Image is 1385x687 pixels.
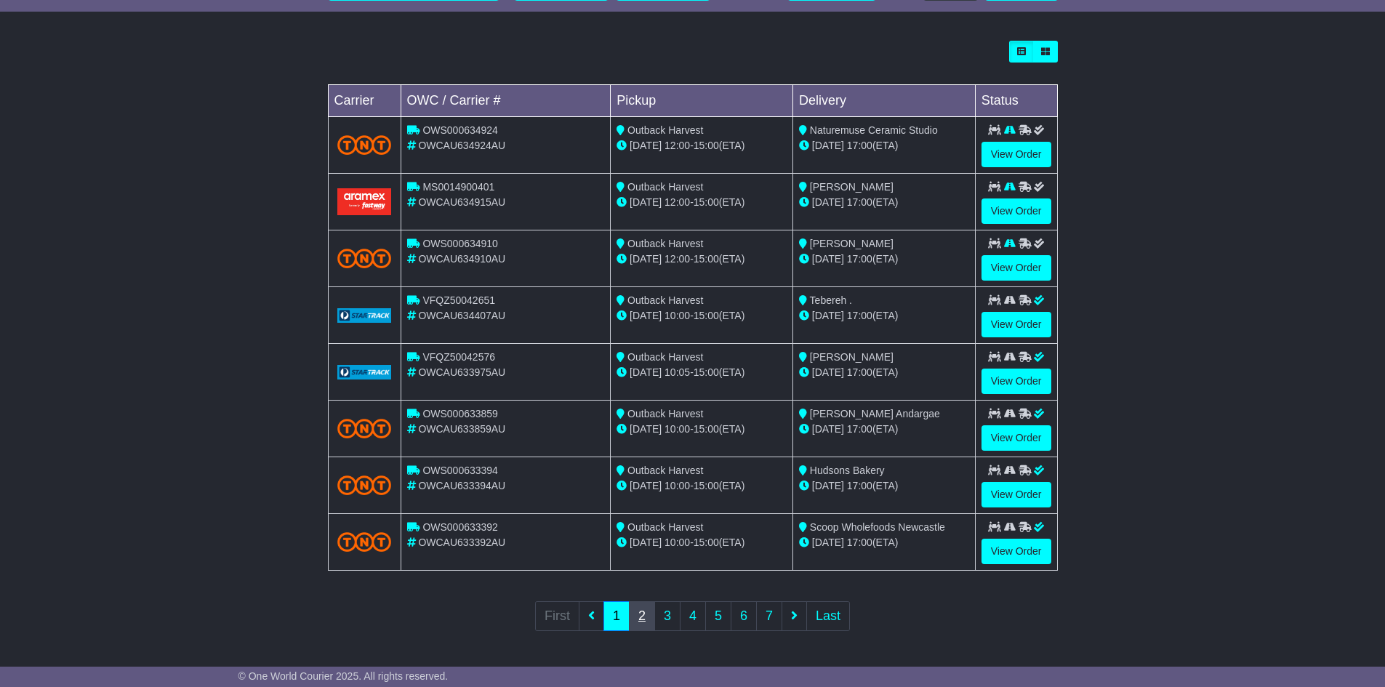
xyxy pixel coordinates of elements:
[810,294,852,306] span: Tebereh .
[337,532,392,552] img: TNT_Domestic.png
[617,138,787,153] div: - (ETA)
[812,480,844,491] span: [DATE]
[422,408,498,419] span: OWS000633859
[756,601,782,631] a: 7
[799,195,969,210] div: (ETA)
[630,366,662,378] span: [DATE]
[810,465,885,476] span: Hudsons Bakery
[630,310,662,321] span: [DATE]
[328,85,401,117] td: Carrier
[694,480,719,491] span: 15:00
[422,124,498,136] span: OWS000634924
[792,85,975,117] td: Delivery
[694,310,719,321] span: 15:00
[665,253,690,265] span: 12:00
[799,252,969,267] div: (ETA)
[617,535,787,550] div: - (ETA)
[694,537,719,548] span: 15:00
[847,423,872,435] span: 17:00
[847,253,872,265] span: 17:00
[630,196,662,208] span: [DATE]
[422,351,495,363] span: VFQZ50042576
[731,601,757,631] a: 6
[630,537,662,548] span: [DATE]
[337,419,392,438] img: TNT_Domestic.png
[981,482,1051,507] a: View Order
[627,521,703,533] span: Outback Harvest
[418,253,505,265] span: OWCAU634910AU
[665,366,690,378] span: 10:05
[812,366,844,378] span: [DATE]
[812,140,844,151] span: [DATE]
[694,366,719,378] span: 15:00
[981,369,1051,394] a: View Order
[694,423,719,435] span: 15:00
[812,253,844,265] span: [DATE]
[603,601,630,631] a: 1
[627,294,703,306] span: Outback Harvest
[799,422,969,437] div: (ETA)
[422,181,494,193] span: MS0014900401
[627,351,703,363] span: Outback Harvest
[812,196,844,208] span: [DATE]
[665,140,690,151] span: 12:00
[422,238,498,249] span: OWS000634910
[694,253,719,265] span: 15:00
[627,124,703,136] span: Outback Harvest
[981,312,1051,337] a: View Order
[810,124,938,136] span: Naturemuse Ceramic Studio
[799,138,969,153] div: (ETA)
[654,601,681,631] a: 3
[401,85,611,117] td: OWC / Carrier #
[418,480,505,491] span: OWCAU633394AU
[611,85,793,117] td: Pickup
[694,196,719,208] span: 15:00
[847,480,872,491] span: 17:00
[337,475,392,495] img: TNT_Domestic.png
[337,188,392,215] img: Aramex.png
[705,601,731,631] a: 5
[418,196,505,208] span: OWCAU634915AU
[337,308,392,323] img: GetCarrierServiceLogo
[418,423,505,435] span: OWCAU633859AU
[617,365,787,380] div: - (ETA)
[799,365,969,380] div: (ETA)
[665,196,690,208] span: 12:00
[630,140,662,151] span: [DATE]
[617,478,787,494] div: - (ETA)
[418,537,505,548] span: OWCAU633392AU
[847,310,872,321] span: 17:00
[629,601,655,631] a: 2
[630,423,662,435] span: [DATE]
[847,366,872,378] span: 17:00
[975,85,1057,117] td: Status
[617,252,787,267] div: - (ETA)
[337,365,392,379] img: GetCarrierServiceLogo
[665,310,690,321] span: 10:00
[847,140,872,151] span: 17:00
[812,423,844,435] span: [DATE]
[627,408,703,419] span: Outback Harvest
[418,366,505,378] span: OWCAU633975AU
[665,423,690,435] span: 10:00
[337,249,392,268] img: TNT_Domestic.png
[799,478,969,494] div: (ETA)
[627,181,703,193] span: Outback Harvest
[418,310,505,321] span: OWCAU634407AU
[799,535,969,550] div: (ETA)
[627,238,703,249] span: Outback Harvest
[810,521,945,533] span: Scoop Wholefoods Newcastle
[665,480,690,491] span: 10:00
[810,351,894,363] span: [PERSON_NAME]
[665,537,690,548] span: 10:00
[694,140,719,151] span: 15:00
[812,310,844,321] span: [DATE]
[418,140,505,151] span: OWCAU634924AU
[981,425,1051,451] a: View Order
[812,537,844,548] span: [DATE]
[981,255,1051,281] a: View Order
[422,465,498,476] span: OWS000633394
[630,480,662,491] span: [DATE]
[337,135,392,155] img: TNT_Domestic.png
[810,238,894,249] span: [PERSON_NAME]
